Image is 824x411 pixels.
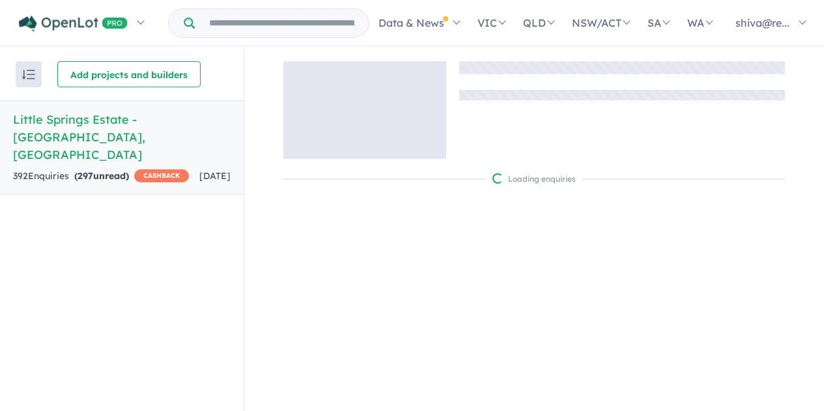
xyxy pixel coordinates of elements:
button: Add projects and builders [57,61,201,87]
span: shiva@re... [735,16,789,29]
span: 297 [78,170,93,182]
img: sort.svg [22,70,35,79]
img: Openlot PRO Logo White [19,16,128,32]
div: Loading enquiries [492,173,576,186]
input: Try estate name, suburb, builder or developer [197,9,366,37]
span: [DATE] [199,170,231,182]
h5: Little Springs Estate - [GEOGRAPHIC_DATA] , [GEOGRAPHIC_DATA] [13,111,231,163]
div: 392 Enquir ies [13,169,189,184]
strong: ( unread) [74,170,129,182]
span: CASHBACK [134,169,189,182]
